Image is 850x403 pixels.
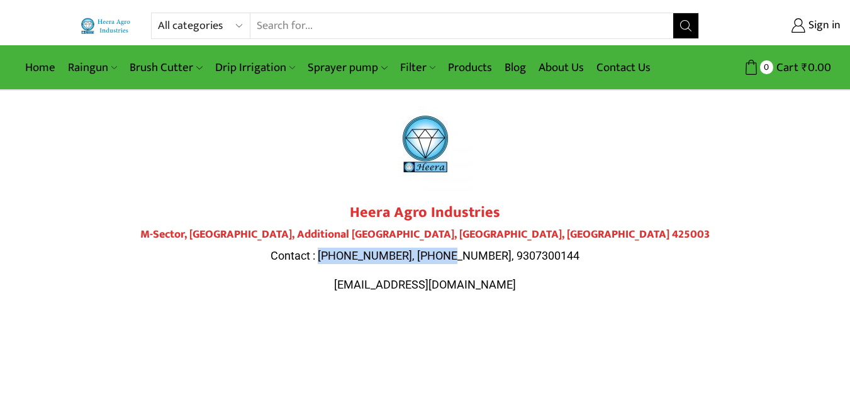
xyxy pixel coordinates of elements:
[760,60,773,74] span: 0
[805,18,841,34] span: Sign in
[301,53,393,82] a: Sprayer pump
[250,13,673,38] input: Search for...
[19,53,62,82] a: Home
[73,228,778,242] h4: M-Sector, [GEOGRAPHIC_DATA], Additional [GEOGRAPHIC_DATA], [GEOGRAPHIC_DATA], [GEOGRAPHIC_DATA] 4...
[442,53,498,82] a: Products
[498,53,532,82] a: Blog
[802,58,808,77] span: ₹
[271,249,579,262] span: Contact : [PHONE_NUMBER], [PHONE_NUMBER], 9307300144
[209,53,301,82] a: Drip Irrigation
[673,13,698,38] button: Search button
[123,53,208,82] a: Brush Cutter
[394,53,442,82] a: Filter
[718,14,841,37] a: Sign in
[378,97,473,191] img: heera-logo-1000
[590,53,657,82] a: Contact Us
[773,59,798,76] span: Cart
[532,53,590,82] a: About Us
[62,53,123,82] a: Raingun
[350,200,500,225] strong: Heera Agro Industries
[334,278,516,291] span: [EMAIL_ADDRESS][DOMAIN_NAME]
[802,58,831,77] bdi: 0.00
[712,56,831,79] a: 0 Cart ₹0.00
